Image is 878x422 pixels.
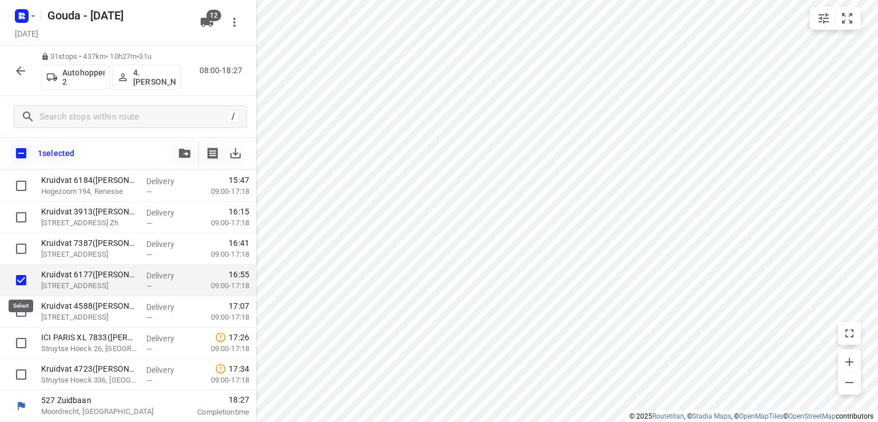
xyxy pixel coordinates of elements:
[10,174,33,197] span: Select
[41,249,137,260] p: [STREET_ADDRESS]
[810,7,861,30] div: small contained button group
[146,282,152,290] span: —
[229,300,249,312] span: 17:07
[41,186,137,197] p: Hogezoom 194, Renesse
[193,249,249,260] p: 09:00-17:18
[146,313,152,322] span: —
[38,149,74,158] p: 1 selected
[692,412,731,420] a: Stadia Maps
[174,394,249,405] span: 18:27
[43,6,191,25] h5: Rename
[229,269,249,280] span: 16:55
[195,11,218,34] button: 12
[137,52,139,61] span: •
[652,412,684,420] a: Routetitan
[201,142,224,165] button: Print shipping label
[10,206,33,229] span: Select
[224,142,247,165] span: Download stops
[41,300,137,312] p: Kruidvat 4588(A.S. Watson - Actie Kruidvat)
[199,65,247,77] p: 08:00-18:27
[193,312,249,323] p: 09:00-17:18
[39,108,227,126] input: Search stops within route
[227,110,240,123] div: /
[146,219,152,228] span: —
[215,332,226,343] svg: Late
[10,237,33,260] span: Select
[215,363,226,375] svg: Late
[41,217,137,229] p: Dorpstienden 6-8, Ouddorp Zh
[139,52,151,61] span: 31u
[41,280,137,292] p: Pastorielaan 2, Oostvoorne
[41,206,137,217] p: Kruidvat 3913(A.S. Watson - Actie Kruidvat)
[229,363,249,375] span: 17:34
[229,206,249,217] span: 16:15
[146,250,152,259] span: —
[41,51,181,62] p: 31 stops • 437km • 10h27m
[174,407,249,418] p: Completion time
[41,395,160,406] p: 527 Zuidbaan
[112,65,181,90] button: 4. [PERSON_NAME]
[10,363,33,386] span: Select
[146,364,189,376] p: Delivery
[41,343,137,355] p: Struytse Hoeck 26, Hellevoetsluis
[146,376,152,385] span: —
[193,375,249,386] p: 09:00-17:18
[812,7,835,30] button: Map settings
[41,65,110,90] button: Autohopper 2
[41,269,137,280] p: Kruidvat 6177(A.S. Watson - Actie Kruidvat)
[193,280,249,292] p: 09:00-17:18
[836,7,859,30] button: Fit zoom
[229,332,249,343] span: 17:26
[229,237,249,249] span: 16:41
[223,11,246,34] button: More
[739,412,783,420] a: OpenMapTiles
[629,412,873,420] li: © 2025 , © , © © contributors
[193,343,249,355] p: 09:00-17:18
[10,27,43,40] h5: Project date
[62,68,105,86] p: Autohopper 2
[229,174,249,186] span: 15:47
[146,207,189,218] p: Delivery
[41,375,137,386] p: Struytse Hoeck 336, Hellevoetsluis
[41,332,137,343] p: ICI PARIS XL 7833(A.S. Watson - Actie ICI Paris)
[10,332,33,355] span: Select
[206,10,221,21] span: 12
[41,312,137,323] p: [STREET_ADDRESS]
[146,238,189,250] p: Delivery
[788,412,836,420] a: OpenStreetMap
[133,68,175,86] p: 4. [PERSON_NAME]
[41,406,160,417] p: Moordrecht, [GEOGRAPHIC_DATA]
[146,301,189,313] p: Delivery
[146,270,189,281] p: Delivery
[193,186,249,197] p: 09:00-17:18
[146,333,189,344] p: Delivery
[146,188,152,196] span: —
[41,237,137,249] p: Kruidvat 7387(A.S. Watson - Actie Kruidvat)
[41,174,137,186] p: Kruidvat 6184(A.S. Watson - Actie Kruidvat)
[10,300,33,323] span: Select
[146,345,152,353] span: —
[41,363,137,375] p: Kruidvat 4723(A.S. Watson - Actie Kruidvat)
[193,217,249,229] p: 09:00-17:18
[146,176,189,187] p: Delivery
